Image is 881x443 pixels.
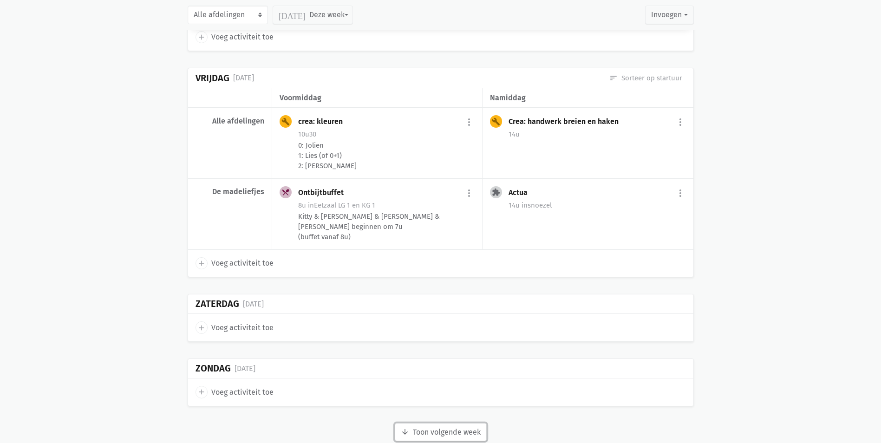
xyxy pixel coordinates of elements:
i: add [197,33,206,41]
a: add Voeg activiteit toe [196,386,274,398]
a: Sorteer op startuur [609,73,682,83]
div: [DATE] [243,298,264,310]
div: De madeliefjes [196,187,264,196]
div: Kitty & [PERSON_NAME] & [PERSON_NAME] & [PERSON_NAME] beginnen om 7u (buffet vanaf 8u) [298,211,475,242]
a: add Voeg activiteit toe [196,257,274,269]
i: build [492,117,500,126]
i: add [197,388,206,396]
span: 8u [298,201,306,209]
i: [DATE] [279,11,306,19]
div: 0: Jolien 1: Lies (of 0+1) 2: [PERSON_NAME] [298,140,475,171]
span: 14u [509,201,520,209]
span: Voeg activiteit toe [211,31,274,43]
i: local_dining [281,188,290,196]
span: Voeg activiteit toe [211,386,274,398]
div: namiddag [490,92,685,104]
i: extension [492,188,500,196]
span: Eetzaal LG 1 en KG 1 [308,201,375,209]
div: crea: kleuren [298,117,350,126]
span: Voeg activiteit toe [211,322,274,334]
i: sort [609,74,618,82]
button: Toon volgende week [395,423,487,442]
div: Crea: handwerk breien en haken [509,117,626,126]
a: add Voeg activiteit toe [196,321,274,333]
span: in [308,201,314,209]
div: voormiddag [280,92,475,104]
div: Zondag [196,363,231,374]
div: [DATE] [233,72,254,84]
div: Vrijdag [196,73,229,84]
span: 10u30 [298,130,316,138]
span: snoezel [522,201,552,209]
button: Deze week [273,6,353,24]
a: add Voeg activiteit toe [196,31,274,43]
span: 14u [509,130,520,138]
span: Voeg activiteit toe [211,257,274,269]
i: add [197,259,206,267]
div: Zaterdag [196,299,239,309]
button: Invoegen [645,6,693,24]
div: Ontbijtbuffet [298,188,351,197]
i: arrow_downward [401,428,409,436]
div: Actua [509,188,535,197]
i: add [197,324,206,332]
span: in [522,201,528,209]
i: build [281,117,290,126]
div: [DATE] [235,363,255,375]
div: Alle afdelingen [196,117,264,126]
